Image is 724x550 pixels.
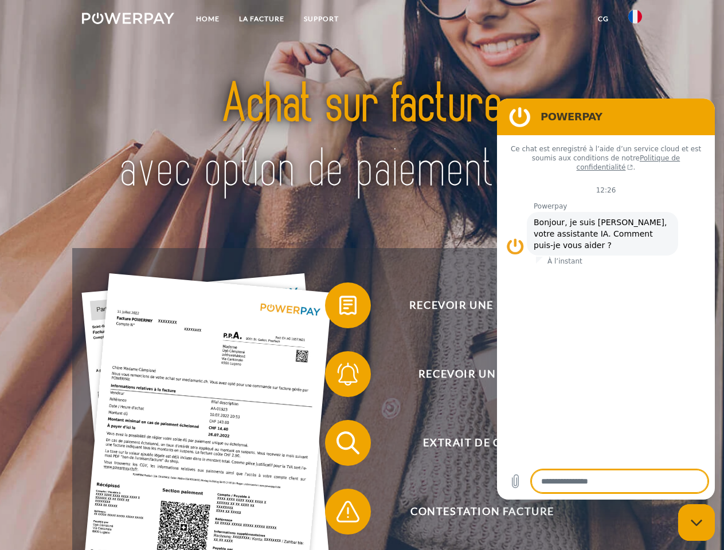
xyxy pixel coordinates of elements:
[229,9,294,29] a: LA FACTURE
[325,420,623,466] button: Extrait de compte
[325,351,623,397] button: Recevoir un rappel?
[325,489,623,535] button: Contestation Facture
[588,9,619,29] a: CG
[82,13,174,24] img: logo-powerpay-white.svg
[342,420,623,466] span: Extrait de compte
[186,9,229,29] a: Home
[628,10,642,23] img: fr
[497,99,715,500] iframe: Fenêtre de messagerie
[109,55,615,219] img: title-powerpay_fr.svg
[342,282,623,328] span: Recevoir une facture ?
[325,282,623,328] button: Recevoir une facture ?
[334,429,362,457] img: qb_search.svg
[678,504,715,541] iframe: Bouton de lancement de la fenêtre de messagerie, conversation en cours
[342,489,623,535] span: Contestation Facture
[334,497,362,526] img: qb_warning.svg
[334,291,362,320] img: qb_bill.svg
[294,9,349,29] a: Support
[342,351,623,397] span: Recevoir un rappel?
[334,360,362,388] img: qb_bell.svg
